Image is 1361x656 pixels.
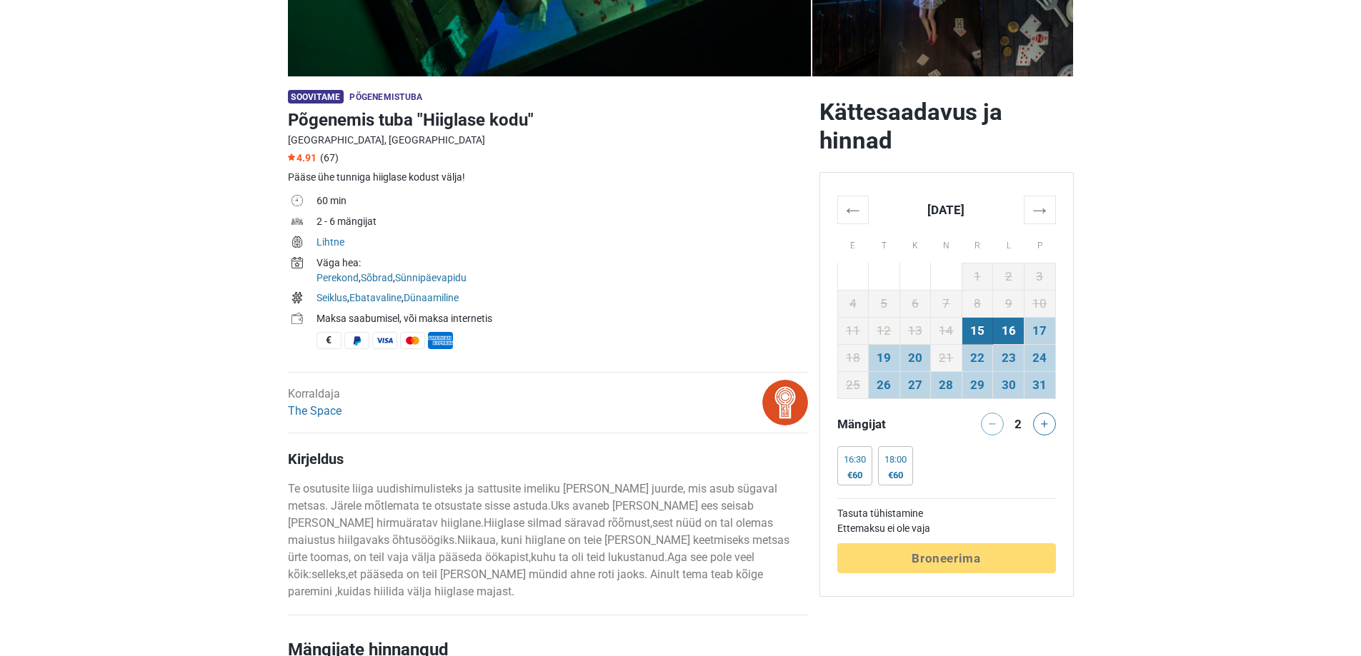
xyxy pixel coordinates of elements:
span: 4.91 [288,152,316,163]
div: Maksa saabumisel, või maksa internetis [316,311,808,326]
td: 14 [931,317,962,344]
td: 10 [1024,290,1055,317]
td: Ettemaksu ei ole vaja [837,521,1056,536]
td: 26 [869,371,900,398]
h4: Kirjeldus [288,450,808,468]
div: 18:00 [884,454,907,465]
a: Sünnipäevapidu [395,272,467,283]
a: Lihtne [316,236,344,248]
td: 28 [931,371,962,398]
td: 1 [962,263,993,290]
span: Visa [372,332,397,349]
td: 24 [1024,344,1055,371]
span: Sularaha [316,332,342,349]
a: Dünaamiline [404,292,459,303]
td: 8 [962,290,993,317]
img: Star [288,153,295,161]
h1: Põgenemis tuba "Hiiglase kodu" [288,107,808,133]
th: E [837,223,869,263]
td: 5 [869,290,900,317]
th: K [899,223,931,263]
span: Põgenemistuba [349,92,422,102]
td: 30 [993,371,1025,398]
td: 7 [931,290,962,317]
a: The Space [288,404,342,418]
a: Perekond [316,272,359,283]
td: 3 [1024,263,1055,290]
td: 31 [1024,371,1055,398]
h2: Kättesaadavus ja hinnad [819,98,1074,155]
th: [DATE] [869,196,1025,223]
th: N [931,223,962,263]
div: Pääse ühe tunniga hiiglase kodust välja! [288,170,808,185]
th: P [1024,223,1055,263]
div: €60 [884,470,907,481]
span: MasterCard [400,332,425,349]
td: , , [316,289,808,310]
td: 21 [931,344,962,371]
td: 2 - 6 mängijat [316,213,808,233]
td: 4 [837,290,869,317]
td: 6 [899,290,931,317]
a: Ebatavaline [349,292,402,303]
td: 15 [962,317,993,344]
td: 13 [899,317,931,344]
th: R [962,223,993,263]
div: €60 [844,470,866,481]
div: Väga hea: [316,256,808,271]
div: 2 [1009,413,1027,433]
a: Sõbrad [361,272,393,283]
td: 17 [1024,317,1055,344]
a: Seiklus [316,292,347,303]
td: 16 [993,317,1025,344]
span: (67) [320,152,339,163]
div: Mängijat [832,413,947,435]
p: Te osutusite liiga uudishimulisteks ja sattusite imeliku [PERSON_NAME] juurde, mis asub sügaval m... [288,480,808,600]
td: 2 [993,263,1025,290]
td: 11 [837,317,869,344]
td: 23 [993,344,1025,371]
td: Tasuta tühistamine [837,506,1056,521]
td: 19 [869,344,900,371]
th: → [1024,196,1055,223]
td: 9 [993,290,1025,317]
div: [GEOGRAPHIC_DATA], [GEOGRAPHIC_DATA] [288,133,808,148]
td: 60 min [316,192,808,213]
div: 16:30 [844,454,866,465]
td: 20 [899,344,931,371]
th: L [993,223,1025,263]
td: 25 [837,371,869,398]
td: 27 [899,371,931,398]
td: 29 [962,371,993,398]
span: PayPal [344,332,369,349]
img: bitmap.png [762,380,808,425]
span: Soovitame [288,90,344,104]
th: T [869,223,900,263]
td: 12 [869,317,900,344]
td: 22 [962,344,993,371]
td: 18 [837,344,869,371]
td: , , [316,254,808,289]
th: ← [837,196,869,223]
div: Korraldaja [288,385,342,420]
span: American Express [428,332,453,349]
